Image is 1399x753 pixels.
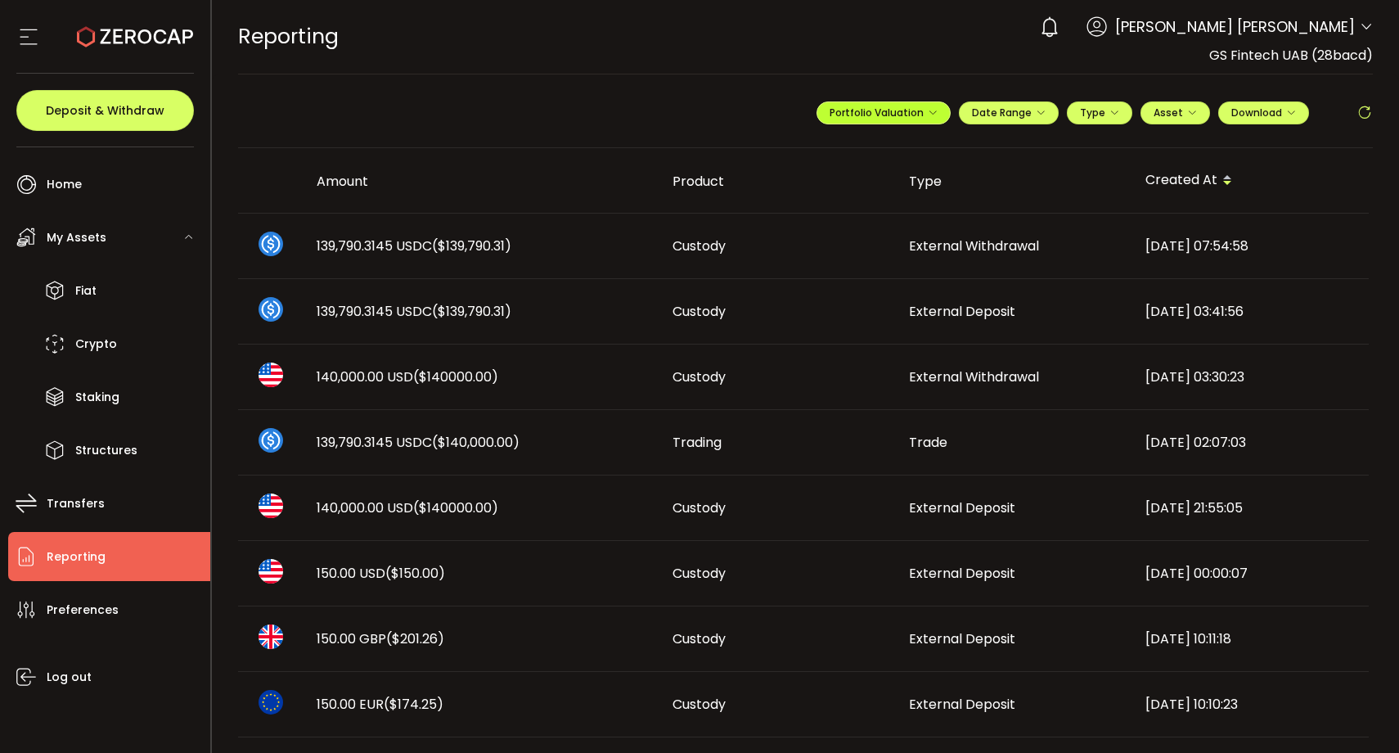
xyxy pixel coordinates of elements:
[909,629,1015,648] span: External Deposit
[317,367,498,386] span: 140,000.00 USD
[47,598,119,622] span: Preferences
[75,332,117,356] span: Crypto
[1231,106,1296,119] span: Download
[432,302,511,321] span: ($139,790.31)
[75,439,137,462] span: Structures
[1132,498,1369,517] div: [DATE] 21:55:05
[432,433,520,452] span: ($140,000.00)
[47,173,82,196] span: Home
[673,695,726,714] span: Custody
[909,367,1039,386] span: External Withdrawal
[259,559,283,584] img: usd_portfolio.svg
[317,629,444,648] span: 150.00 GBP
[659,172,896,191] div: Product
[1132,629,1369,648] div: [DATE] 10:11:18
[259,232,283,256] img: usdc_portfolio.svg
[959,101,1059,124] button: Date Range
[259,690,283,715] img: eur_portfolio.svg
[432,237,511,255] span: ($139,790.31)
[1218,101,1309,124] button: Download
[1132,695,1369,714] div: [DATE] 10:10:23
[1154,106,1183,119] span: Asset
[673,367,726,386] span: Custody
[413,498,498,517] span: ($140000.00)
[47,226,106,250] span: My Assets
[909,302,1015,321] span: External Deposit
[909,433,947,452] span: Trade
[896,172,1132,191] div: Type
[673,237,726,255] span: Custody
[317,302,511,321] span: 139,790.3145 USDC
[1067,101,1132,124] button: Type
[1140,101,1210,124] button: Asset
[259,624,283,649] img: gbp_portfolio.svg
[47,545,106,569] span: Reporting
[304,172,659,191] div: Amount
[317,695,443,714] span: 150.00 EUR
[1132,367,1369,386] div: [DATE] 03:30:23
[259,428,283,453] img: usdc_portfolio.svg
[259,297,283,322] img: usdc_portfolio.svg
[673,433,722,452] span: Trading
[75,279,97,303] span: Fiat
[413,367,498,386] span: ($140000.00)
[47,492,105,516] span: Transfers
[317,564,445,583] span: 150.00 USD
[1115,16,1355,38] span: [PERSON_NAME] [PERSON_NAME]
[317,498,498,517] span: 140,000.00 USD
[1132,564,1369,583] div: [DATE] 00:00:07
[1132,237,1369,255] div: [DATE] 07:54:58
[259,494,283,518] img: usd_portfolio.svg
[1132,302,1369,321] div: [DATE] 03:41:56
[909,695,1015,714] span: External Deposit
[1080,106,1119,119] span: Type
[16,90,194,131] button: Deposit & Withdraw
[75,386,119,409] span: Staking
[317,433,520,452] span: 139,790.3145 USDC
[909,498,1015,517] span: External Deposit
[830,106,938,119] span: Portfolio Valuation
[1204,576,1399,753] iframe: Chat Widget
[1209,46,1373,65] span: GS Fintech UAB (28bacd)
[909,564,1015,583] span: External Deposit
[673,564,726,583] span: Custody
[673,498,726,517] span: Custody
[259,363,283,387] img: usd_portfolio.svg
[385,564,445,583] span: ($150.00)
[46,105,164,116] span: Deposit & Withdraw
[384,695,443,714] span: ($174.25)
[673,302,726,321] span: Custody
[1132,433,1369,452] div: [DATE] 02:07:03
[317,237,511,255] span: 139,790.3145 USDC
[386,629,444,648] span: ($201.26)
[1132,167,1369,195] div: Created At
[238,22,339,51] span: Reporting
[972,106,1046,119] span: Date Range
[816,101,951,124] button: Portfolio Valuation
[673,629,726,648] span: Custody
[47,665,92,689] span: Log out
[909,237,1039,255] span: External Withdrawal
